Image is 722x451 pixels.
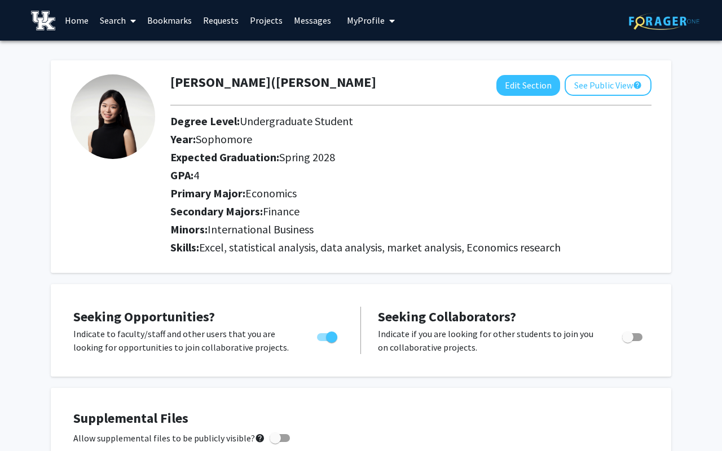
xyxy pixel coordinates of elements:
iframe: Chat [8,400,48,443]
span: Undergraduate Student [240,114,353,128]
a: Search [94,1,142,40]
span: My Profile [347,15,385,26]
span: International Business [208,222,314,236]
h2: Minors: [170,223,651,236]
a: Requests [197,1,244,40]
button: Edit Section [496,75,560,96]
img: University of Kentucky Logo [31,11,55,30]
span: Spring 2028 [279,150,335,164]
span: 4 [193,168,199,182]
a: Bookmarks [142,1,197,40]
h4: Supplemental Files [73,410,649,427]
span: Excel, statistical analysis, data analysis, market analysis, Economics research [199,240,561,254]
h2: Expected Graduation: [170,151,651,164]
mat-icon: help [255,431,265,445]
p: Indicate if you are looking for other students to join you on collaborative projects. [378,327,601,354]
h2: GPA: [170,169,651,182]
a: Projects [244,1,288,40]
span: Seeking Collaborators? [378,308,516,325]
img: Profile Picture [71,74,155,159]
button: See Public View [565,74,651,96]
span: Allow supplemental files to be publicly visible? [73,431,265,445]
h2: Primary Major: [170,187,651,200]
span: Finance [263,204,300,218]
img: ForagerOne Logo [629,12,699,30]
a: Messages [288,1,337,40]
p: Indicate to faculty/staff and other users that you are looking for opportunities to join collabor... [73,327,296,354]
a: Home [59,1,94,40]
h2: Skills: [170,241,651,254]
h2: Year: [170,132,651,146]
div: Toggle [312,327,344,344]
span: Sophomore [196,132,252,146]
h2: Degree Level: [170,114,651,128]
span: Economics [245,186,297,200]
span: Seeking Opportunities? [73,308,215,325]
h1: [PERSON_NAME]([PERSON_NAME] [170,74,376,91]
div: Toggle [618,327,649,344]
h2: Secondary Majors: [170,205,651,218]
mat-icon: help [633,78,642,92]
